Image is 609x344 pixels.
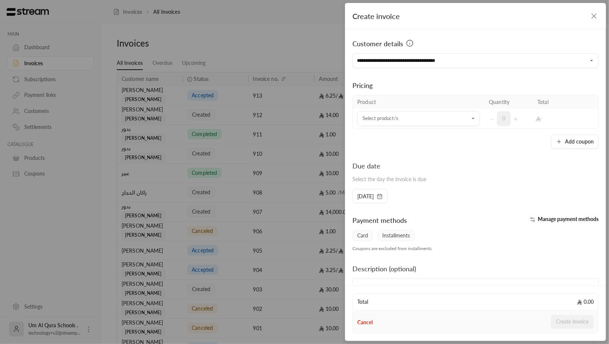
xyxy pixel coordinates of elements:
span: Payment methods [352,216,407,224]
span: Total [357,298,368,306]
span: Select the day the invoice is due [352,176,426,182]
button: Cancel [357,319,373,326]
span: Create invoice [352,12,400,20]
span: Card [352,230,373,241]
th: Quantity [484,95,533,109]
span: 0 [497,111,511,126]
div: Pricing [352,80,599,91]
span: Manage payment methods [538,216,599,222]
div: Coupons are excluded from installments. [349,246,602,252]
td: - [533,109,581,128]
span: 0.00 [577,298,594,306]
table: Selected Products [352,95,599,129]
button: Open [587,56,596,65]
span: Installments [377,230,415,241]
span: [DATE] [357,193,374,200]
button: Open [469,114,478,123]
button: Add coupon [551,135,599,149]
span: Customer details [352,38,403,49]
div: Due date [352,161,426,171]
span: Description (optional) [352,265,416,273]
th: Total [533,95,581,109]
th: Product [353,95,484,109]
